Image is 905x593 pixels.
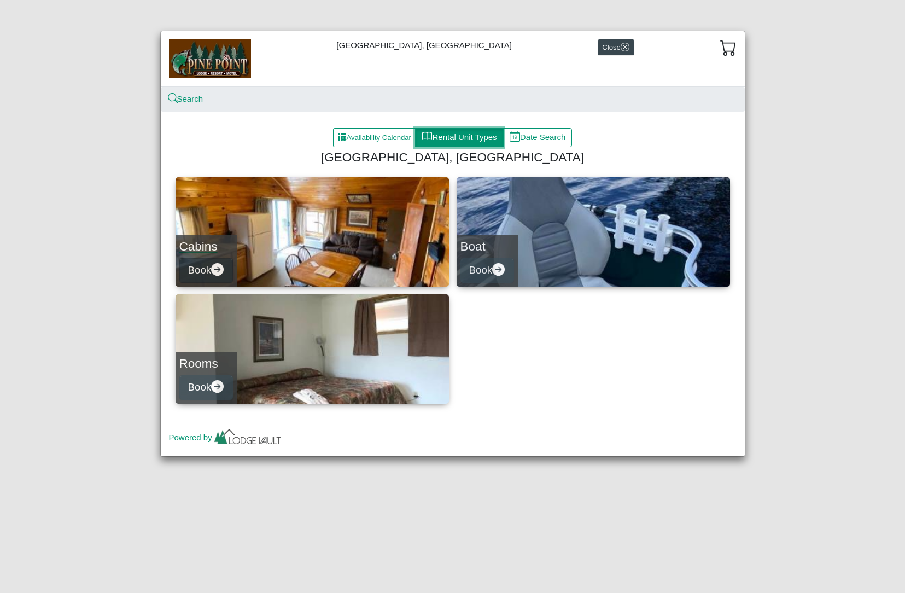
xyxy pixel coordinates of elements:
img: lv-small.ca335149.png [212,426,283,450]
a: searchSearch [169,94,203,103]
a: Powered by [169,433,283,442]
svg: arrow right circle fill [211,380,224,393]
h4: [GEOGRAPHIC_DATA], [GEOGRAPHIC_DATA] [180,150,726,165]
button: Bookarrow right circle fill [179,375,233,400]
svg: book [422,131,433,142]
svg: calendar date [510,131,520,142]
svg: arrow right circle fill [211,263,224,276]
div: [GEOGRAPHIC_DATA], [GEOGRAPHIC_DATA] [161,31,745,86]
button: grid3x3 gap fillAvailability Calendar [333,128,416,148]
button: calendar dateDate Search [503,128,573,148]
svg: search [169,95,177,103]
button: bookRental Unit Types [415,128,503,148]
button: Closex circle [598,39,634,55]
svg: cart [720,39,737,56]
h4: Rooms [179,356,233,371]
svg: x circle [621,43,629,51]
button: Bookarrow right circle fill [179,258,233,283]
h4: Cabins [179,239,233,254]
button: Bookarrow right circle fill [460,258,514,283]
img: b144ff98-a7e1-49bd-98da-e9ae77355310.jpg [169,39,251,78]
h4: Boat [460,239,514,254]
svg: grid3x3 gap fill [337,132,346,141]
svg: arrow right circle fill [492,263,505,276]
